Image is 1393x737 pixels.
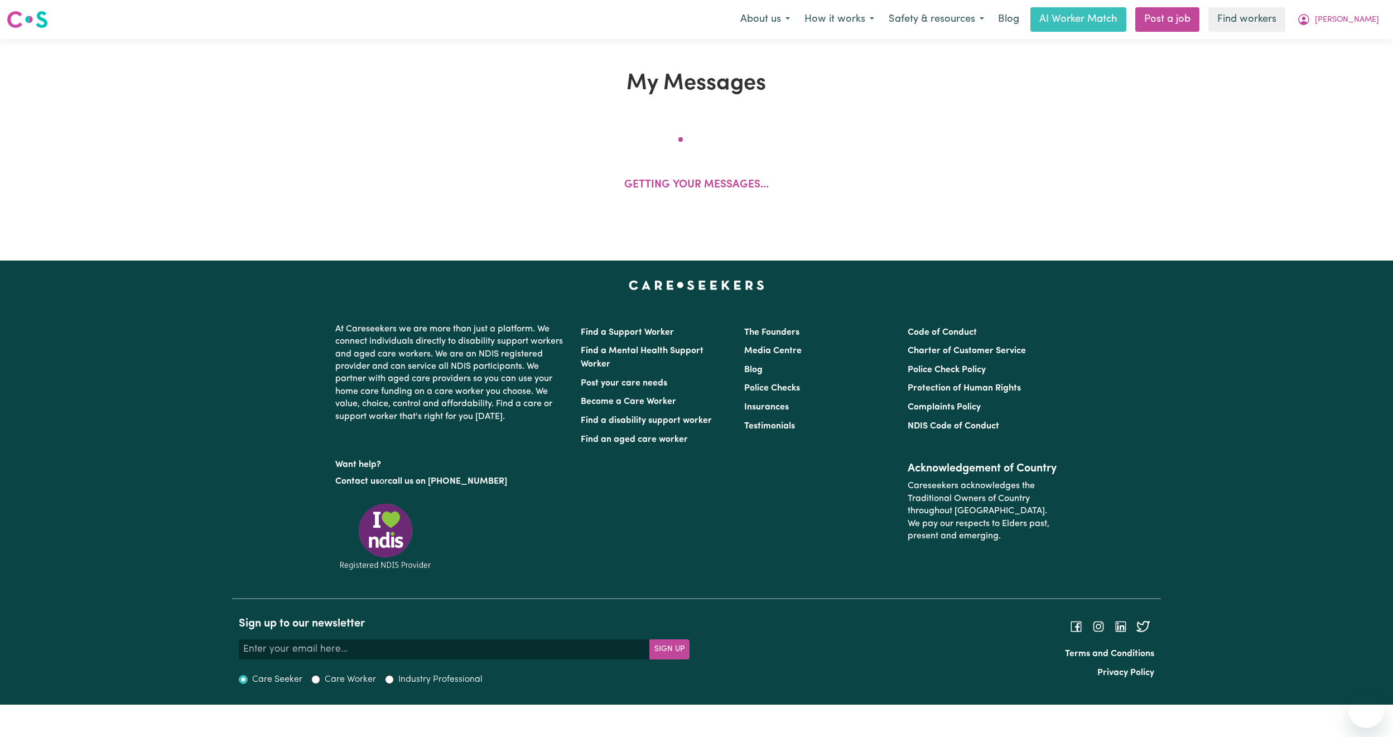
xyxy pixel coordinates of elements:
label: Industry Professional [398,673,483,686]
a: Careseekers home page [629,281,764,290]
a: Become a Care Worker [581,397,676,406]
p: or [335,471,567,492]
a: Post your care needs [581,379,667,388]
label: Care Worker [325,673,376,686]
a: Charter of Customer Service [908,346,1026,355]
a: Code of Conduct [908,328,977,337]
h2: Sign up to our newsletter [239,617,690,630]
a: Terms and Conditions [1065,649,1154,658]
a: The Founders [744,328,799,337]
a: Contact us [335,477,379,486]
a: Find a Mental Health Support Worker [581,346,703,369]
a: Careseekers logo [7,7,48,32]
a: Insurances [744,403,789,412]
p: Want help? [335,454,567,471]
input: Enter your email here... [239,639,650,659]
a: Post a job [1135,7,1199,32]
button: About us [733,8,797,31]
img: Careseekers logo [7,9,48,30]
a: Find an aged care worker [581,435,688,444]
a: Find a disability support worker [581,416,712,425]
a: call us on [PHONE_NUMBER] [388,477,507,486]
a: Protection of Human Rights [908,384,1021,393]
button: How it works [797,8,881,31]
a: Follow Careseekers on Twitter [1136,622,1150,631]
a: NDIS Code of Conduct [908,422,999,431]
a: Privacy Policy [1097,668,1154,677]
button: Subscribe [649,639,690,659]
img: Registered NDIS provider [335,502,436,571]
a: Police Checks [744,384,800,393]
span: [PERSON_NAME] [1315,14,1379,26]
h2: Acknowledgement of Country [908,462,1058,475]
a: Blog [744,365,763,374]
a: Police Check Policy [908,365,986,374]
a: Find a Support Worker [581,328,674,337]
iframe: Button to launch messaging window, conversation in progress [1348,692,1384,728]
a: Find workers [1208,7,1285,32]
a: Follow Careseekers on Instagram [1092,622,1105,631]
button: My Account [1290,8,1386,31]
p: Getting your messages... [624,177,769,194]
a: Blog [991,7,1026,32]
h1: My Messages [239,70,1154,97]
a: Follow Careseekers on LinkedIn [1114,622,1127,631]
a: Complaints Policy [908,403,981,412]
a: AI Worker Match [1030,7,1126,32]
a: Media Centre [744,346,802,355]
a: Follow Careseekers on Facebook [1069,622,1083,631]
a: Testimonials [744,422,795,431]
button: Safety & resources [881,8,991,31]
label: Care Seeker [252,673,302,686]
p: Careseekers acknowledges the Traditional Owners of Country throughout [GEOGRAPHIC_DATA]. We pay o... [908,475,1058,547]
p: At Careseekers we are more than just a platform. We connect individuals directly to disability su... [335,319,567,427]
